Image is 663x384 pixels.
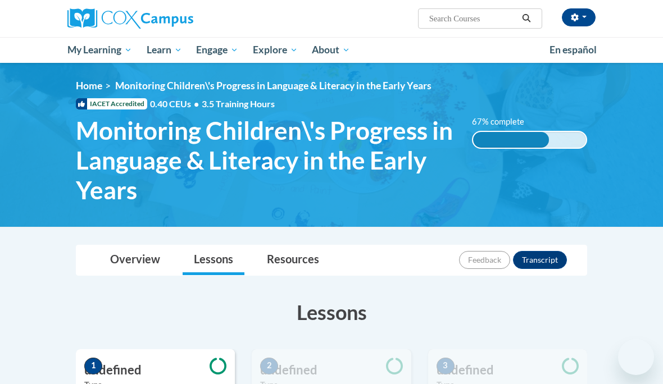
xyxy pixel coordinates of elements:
img: Cox Campus [67,8,193,29]
span: 3.5 Training Hours [202,98,275,109]
iframe: Button to launch messaging window [618,339,654,375]
span: 0.40 CEUs [150,98,202,110]
a: Explore [246,37,305,63]
a: Learn [139,37,189,63]
span: IACET Accredited [76,98,147,109]
span: 1 [84,358,102,374]
span: About [312,43,350,57]
span: 3 [437,358,455,374]
a: Cox Campus [67,8,232,29]
button: Search [518,12,535,25]
a: Engage [189,37,246,63]
span: Learn [147,43,182,57]
label: 67% complete [472,116,537,128]
span: Explore [253,43,298,57]
button: Transcript [513,251,567,269]
a: Home [76,80,102,92]
a: En español [542,38,604,62]
button: Feedback [459,251,510,269]
div: Main menu [59,37,604,63]
input: Search Courses [428,12,518,25]
h3: undefined [428,362,587,379]
span: En español [550,44,597,56]
span: Monitoring Children\'s Progress in Language & Literacy in the Early Years [76,116,455,204]
span: 2 [260,358,278,374]
a: Resources [256,245,330,275]
button: Account Settings [562,8,596,26]
h3: undefined [76,362,235,379]
span: • [194,98,199,109]
a: About [305,37,358,63]
span: Engage [196,43,238,57]
h3: undefined [252,362,411,379]
a: Overview [99,245,171,275]
h3: Lessons [76,298,587,326]
a: My Learning [60,37,139,63]
span: Monitoring Children\'s Progress in Language & Literacy in the Early Years [115,80,432,92]
div: 67% complete [473,132,549,148]
a: Lessons [183,245,244,275]
span: My Learning [67,43,132,57]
